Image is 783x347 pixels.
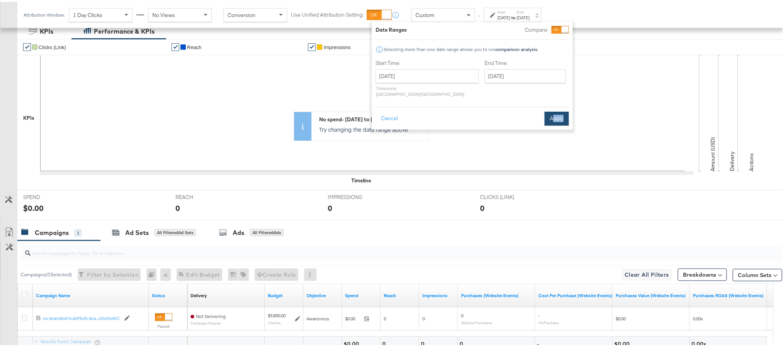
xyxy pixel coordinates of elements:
[545,110,569,124] button: Apply
[268,311,286,317] div: $9,800.00
[693,314,703,320] span: 0.00x
[268,291,300,297] a: The maximum amount you're willing to spend on your ads, on average each day or over the lifetime ...
[733,267,782,279] button: Column Sets
[415,10,434,17] span: Custom
[306,291,339,297] a: Your campaign's objective.
[23,10,65,16] div: Attribution Window:
[20,269,72,276] div: Campaigns ( 0 Selected)
[422,291,455,297] a: The number of times your ad was served. On mobile apps an ad is counted as served the first time ...
[152,10,175,17] span: No Views
[517,13,529,19] div: [DATE]
[345,291,378,297] a: The total amount spent to date.
[39,43,66,48] span: Clicks (Link)
[480,201,485,212] div: 0
[538,291,613,297] a: The average cost for each purchase tracked by your Custom Audience pixel on your website after pe...
[146,267,160,279] div: 0
[172,41,179,49] a: ✔
[308,41,316,49] a: ✔
[678,267,727,279] button: Breakdowns
[510,13,517,19] strong: to
[485,58,569,65] label: End Time:
[537,338,541,346] div: -
[376,58,479,65] label: Start Time:
[693,291,764,297] a: The total value of the purchase actions divided by spend tracked by your Custom Audience pixel on...
[191,291,207,297] div: Delivery
[291,9,364,17] label: Use Unified Attribution Setting:
[73,10,102,17] span: 1 Day Clicks
[319,114,425,121] div: No spend - [DATE] to [DATE]
[196,311,226,317] span: Not Delivering
[36,291,146,297] a: Your campaign name.
[538,311,540,316] span: -
[495,44,538,50] strong: comparison analysis
[35,226,69,235] div: Campaigns
[228,10,255,17] span: Conversion
[517,8,529,13] label: End:
[319,124,425,131] p: Try changing the date range above
[152,291,184,297] a: Shows the current state of your Ad Campaign.
[328,192,386,199] span: IMPRESSIONS
[233,226,244,235] div: Ads
[525,24,548,32] label: Compare:
[691,338,708,346] div: 0.00x
[40,25,53,34] div: KPIs
[383,45,539,50] div: Selecting more than one date range allows you to run .
[345,314,361,320] span: $0.00
[376,110,403,124] button: Cancel
[328,201,332,212] div: 0
[538,318,559,323] sub: Per Purchase
[31,240,712,255] input: Search Campaigns by Name, ID or Objective
[155,227,196,234] div: All Filtered Ad Sets
[384,314,386,320] span: 0
[616,291,687,297] a: The total value of the purchase actions tracked by your Custom Audience pixel on your website aft...
[497,8,510,13] label: Start:
[125,226,149,235] div: Ad Sets
[376,83,479,95] p: Timezone: [GEOGRAPHIC_DATA]/[GEOGRAPHIC_DATA]
[614,338,632,346] div: $0.00
[461,318,492,323] sub: Website Purchases
[421,338,427,346] div: 0
[23,192,81,199] span: SPEND
[23,201,44,212] div: $0.00
[382,338,388,346] div: 0
[422,314,425,320] span: 0
[191,291,207,297] a: Reflects the ability of your Ad Campaign to achieve delivery based on ad states, schedule and bud...
[323,43,351,48] span: Impressions
[94,25,155,34] div: Performance & KPIs
[155,322,172,327] label: Paused
[191,319,226,323] sub: Campaign Paused
[23,41,31,49] a: ✔
[621,267,672,279] button: Clear All Filters
[384,291,416,297] a: The number of people your ad was served to.
[306,314,329,320] span: Awareness
[75,228,82,235] div: 1
[476,13,483,16] span: ↑
[625,268,669,278] span: Clear All Filters
[344,338,361,346] div: $0.00
[268,318,281,323] sub: Lifetime
[250,227,284,234] div: All Filtered Ads
[461,291,532,297] a: The number of times a purchase was made tracked by your Custom Audience pixel on your website aft...
[460,338,465,346] div: 0
[175,201,180,212] div: 0
[616,314,626,320] span: $0.00
[187,43,202,48] span: Reach
[480,192,538,199] span: CLICKS (LINK)
[175,192,233,199] span: REACH
[43,313,120,320] a: co-branded-hub|Multi-bra...ichelle|KC
[376,24,407,32] div: Date Ranges
[497,13,510,19] div: [DATE]
[461,311,463,316] span: 0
